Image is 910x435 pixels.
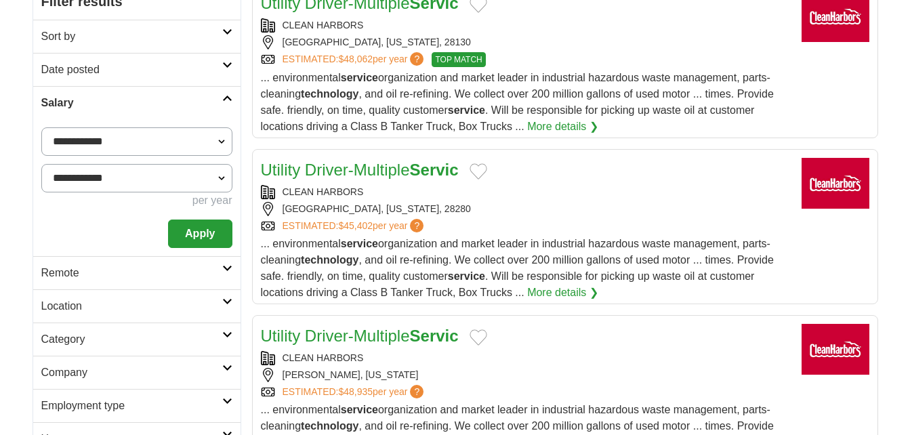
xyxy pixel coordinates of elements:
[432,52,485,67] span: TOP MATCH
[33,86,241,119] a: Salary
[283,52,427,67] a: ESTIMATED:$48,062per year?
[283,186,364,197] a: CLEAN HARBORS
[410,161,459,179] strong: Servic
[338,386,373,397] span: $48,935
[33,323,241,356] a: Category
[41,331,222,348] h2: Category
[470,163,487,180] button: Add to favorite jobs
[261,238,774,298] span: ... environmental organization and market leader in industrial hazardous waste management, parts-...
[341,238,378,249] strong: service
[470,329,487,346] button: Add to favorite jobs
[338,220,373,231] span: $45,402
[261,327,459,345] a: Utility Driver-MultipleServic
[41,365,222,381] h2: Company
[301,88,358,100] strong: technology
[41,265,222,281] h2: Remote
[41,95,222,111] h2: Salary
[41,62,222,78] h2: Date posted
[33,256,241,289] a: Remote
[410,219,423,232] span: ?
[338,54,373,64] span: $48,062
[301,254,358,266] strong: technology
[41,192,232,209] div: per year
[41,298,222,314] h2: Location
[41,398,222,414] h2: Employment type
[261,161,459,179] a: Utility Driver-MultipleServic
[261,35,791,49] div: [GEOGRAPHIC_DATA], [US_STATE], 28130
[283,385,427,399] a: ESTIMATED:$48,935per year?
[33,53,241,86] a: Date posted
[283,219,427,233] a: ESTIMATED:$45,402per year?
[527,119,598,135] a: More details ❯
[448,270,485,282] strong: service
[341,404,378,415] strong: service
[33,289,241,323] a: Location
[33,356,241,389] a: Company
[410,385,423,398] span: ?
[261,368,791,382] div: [PERSON_NAME], [US_STATE]
[261,72,774,132] span: ... environmental organization and market leader in industrial hazardous waste management, parts-...
[283,20,364,30] a: CLEAN HARBORS
[410,327,459,345] strong: Servic
[33,20,241,53] a: Sort by
[301,420,358,432] strong: technology
[168,220,232,248] button: Apply
[410,52,423,66] span: ?
[283,352,364,363] a: CLEAN HARBORS
[448,104,485,116] strong: service
[33,389,241,422] a: Employment type
[41,28,222,45] h2: Sort by
[527,285,598,301] a: More details ❯
[341,72,378,83] strong: service
[802,324,869,375] img: Clean Harbors logo
[802,158,869,209] img: Clean Harbors logo
[261,202,791,216] div: [GEOGRAPHIC_DATA], [US_STATE], 28280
